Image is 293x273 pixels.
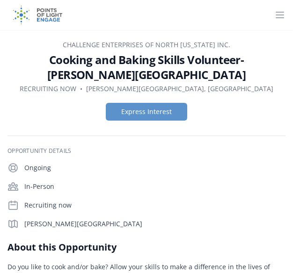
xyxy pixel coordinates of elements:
p: [PERSON_NAME][GEOGRAPHIC_DATA] [24,219,286,229]
h2: About this Opportunity [7,241,286,254]
button: Express Interest [106,103,187,121]
a: Challenge Enterprises of North [US_STATE] Inc. [63,40,230,49]
p: In-Person [24,182,286,191]
h3: Opportunity Details [7,147,286,155]
div: • [80,84,82,93]
dd: Recruiting now [20,84,76,93]
p: Recruiting now [24,201,286,210]
dd: [PERSON_NAME][GEOGRAPHIC_DATA], [GEOGRAPHIC_DATA] [86,84,273,93]
h1: Cooking and Baking Skills Volunteer-[PERSON_NAME][GEOGRAPHIC_DATA] [7,52,286,82]
p: Ongoing [24,163,286,172]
